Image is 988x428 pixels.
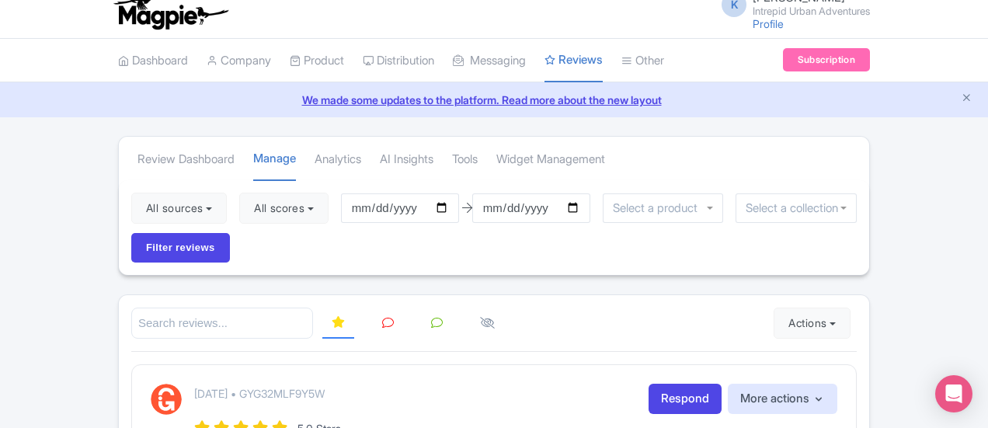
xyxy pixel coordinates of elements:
button: All sources [131,193,227,224]
small: Intrepid Urban Adventures [753,6,870,16]
a: Profile [753,17,784,30]
a: We made some updates to the platform. Read more about the new layout [9,92,979,108]
input: Select a collection [746,201,847,215]
p: [DATE] • GYG32MLF9Y5W [194,385,325,402]
a: Other [621,40,664,82]
a: Respond [649,384,722,414]
a: Analytics [315,138,361,181]
a: Dashboard [118,40,188,82]
button: All scores [239,193,329,224]
a: AI Insights [380,138,433,181]
input: Filter reviews [131,233,230,263]
a: Subscription [783,48,870,71]
a: Reviews [544,39,603,83]
a: Widget Management [496,138,605,181]
button: Close announcement [961,90,972,108]
a: Manage [253,137,296,182]
a: Review Dashboard [137,138,235,181]
a: Messaging [453,40,526,82]
div: Open Intercom Messenger [935,375,972,412]
a: Tools [452,138,478,181]
a: Product [290,40,344,82]
input: Select a product [613,201,706,215]
button: Actions [774,308,851,339]
a: Distribution [363,40,434,82]
a: Company [207,40,271,82]
input: Search reviews... [131,308,313,339]
img: GetYourGuide Logo [151,384,182,415]
button: More actions [728,384,837,414]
